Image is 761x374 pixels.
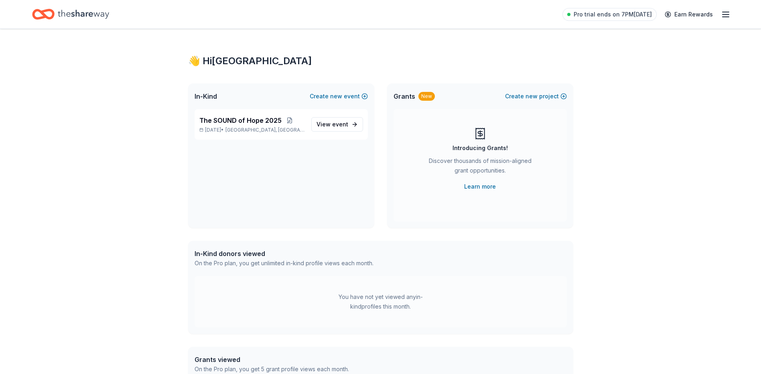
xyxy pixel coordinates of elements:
div: New [418,92,435,101]
p: [DATE] • [199,127,305,133]
div: You have not yet viewed any in-kind profiles this month. [331,292,431,311]
span: new [330,91,342,101]
a: Home [32,5,109,24]
div: Discover thousands of mission-aligned grant opportunities. [426,156,535,179]
button: Createnewevent [310,91,368,101]
span: View [317,120,348,129]
div: Grants viewed [195,355,349,364]
span: Pro trial ends on 7PM[DATE] [574,10,652,19]
a: Pro trial ends on 7PM[DATE] [562,8,657,21]
div: 👋 Hi [GEOGRAPHIC_DATA] [188,55,573,67]
span: The SOUND of Hope 2025 [199,116,282,125]
div: In-Kind donors viewed [195,249,373,258]
div: Introducing Grants! [453,143,508,153]
a: Learn more [464,182,496,191]
span: Grants [394,91,415,101]
div: On the Pro plan, you get 5 grant profile views each month. [195,364,349,374]
span: [GEOGRAPHIC_DATA], [GEOGRAPHIC_DATA] [225,127,304,133]
div: On the Pro plan, you get unlimited in-kind profile views each month. [195,258,373,268]
span: In-Kind [195,91,217,101]
span: new [526,91,538,101]
a: View event [311,117,363,132]
span: event [332,121,348,128]
button: Createnewproject [505,91,567,101]
a: Earn Rewards [660,7,718,22]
